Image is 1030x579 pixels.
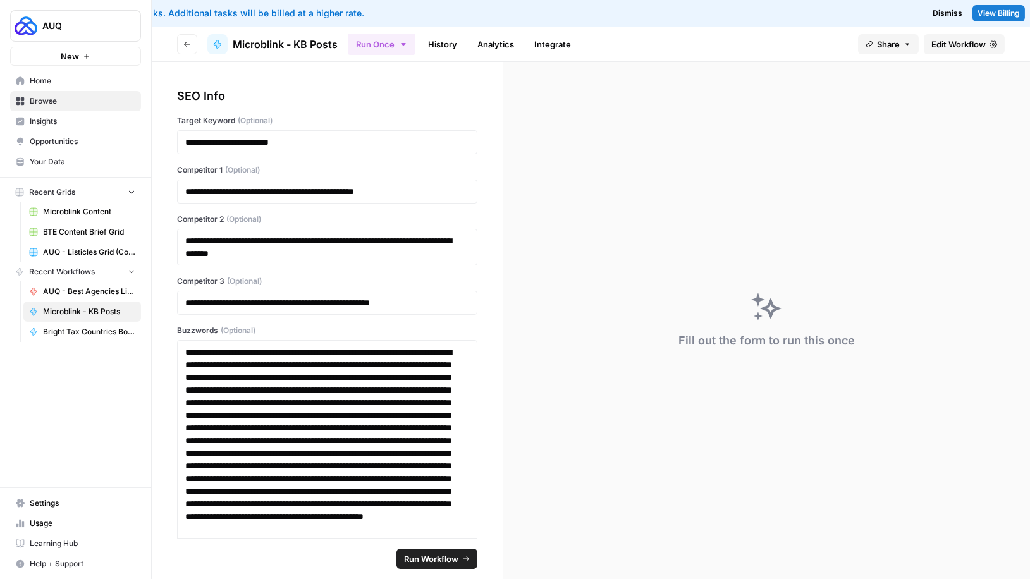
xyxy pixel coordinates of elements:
[348,34,415,55] button: Run Once
[29,186,75,198] span: Recent Grids
[10,91,141,111] a: Browse
[23,202,141,222] a: Microblink Content
[23,222,141,242] a: BTE Content Brief Grid
[43,247,135,258] span: AUQ - Listicles Grid (Copy from [GEOGRAPHIC_DATA])
[23,302,141,322] a: Microblink - KB Posts
[177,325,477,336] label: Buzzwords
[43,326,135,338] span: Bright Tax Countries Bottom Tier
[225,164,260,176] span: (Optional)
[233,37,338,52] span: Microblink - KB Posts
[928,5,967,21] button: Dismiss
[177,276,477,287] label: Competitor 3
[30,497,135,509] span: Settings
[30,518,135,529] span: Usage
[10,111,141,131] a: Insights
[238,115,273,126] span: (Optional)
[10,131,141,152] a: Opportunities
[30,136,135,147] span: Opportunities
[972,5,1025,21] a: View Billing
[43,226,135,238] span: BTE Content Brief Grid
[678,332,855,350] div: Fill out the form to run this once
[10,7,644,20] div: You've used your included tasks. Additional tasks will be billed at a higher rate.
[10,71,141,91] a: Home
[221,325,255,336] span: (Optional)
[404,552,458,565] span: Run Workflow
[30,116,135,127] span: Insights
[10,262,141,281] button: Recent Workflows
[933,8,962,19] span: Dismiss
[15,15,37,37] img: AUQ Logo
[30,558,135,570] span: Help + Support
[978,8,1020,19] span: View Billing
[30,156,135,168] span: Your Data
[177,87,477,105] div: SEO Info
[23,322,141,342] a: Bright Tax Countries Bottom Tier
[61,50,79,63] span: New
[396,549,477,569] button: Run Workflow
[227,276,262,287] span: (Optional)
[177,115,477,126] label: Target Keyword
[10,47,141,66] button: New
[177,164,477,176] label: Competitor 1
[877,38,900,51] span: Share
[43,286,135,297] span: AUQ - Best Agencies Listicles
[23,281,141,302] a: AUQ - Best Agencies Listicles
[30,75,135,87] span: Home
[931,38,986,51] span: Edit Workflow
[42,20,119,32] span: AUQ
[207,34,338,54] a: Microblink - KB Posts
[43,306,135,317] span: Microblink - KB Posts
[30,95,135,107] span: Browse
[527,34,579,54] a: Integrate
[10,493,141,513] a: Settings
[30,538,135,549] span: Learning Hub
[177,214,477,225] label: Competitor 2
[10,10,141,42] button: Workspace: AUQ
[924,34,1005,54] a: Edit Workflow
[420,34,465,54] a: History
[10,183,141,202] button: Recent Grids
[29,266,95,277] span: Recent Workflows
[858,34,919,54] button: Share
[470,34,522,54] a: Analytics
[43,206,135,217] span: Microblink Content
[23,242,141,262] a: AUQ - Listicles Grid (Copy from [GEOGRAPHIC_DATA])
[10,533,141,554] a: Learning Hub
[10,513,141,533] a: Usage
[10,152,141,172] a: Your Data
[10,554,141,574] button: Help + Support
[226,214,261,225] span: (Optional)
